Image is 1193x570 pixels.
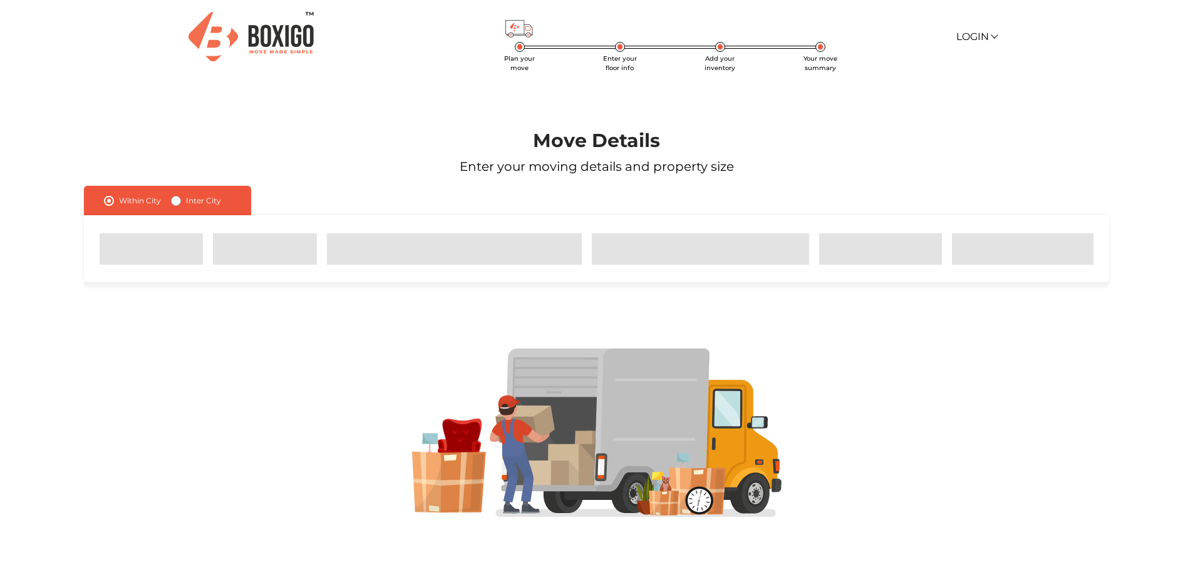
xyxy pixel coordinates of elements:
a: Login [956,31,996,43]
label: Within City [119,193,161,208]
img: Boxigo [189,12,314,61]
label: Inter City [186,193,221,208]
span: Add your inventory [705,54,735,72]
span: Plan your move [504,54,535,72]
p: Enter your moving details and property size [48,157,1145,176]
span: Enter your floor info [603,54,637,72]
h1: Move Details [48,130,1145,152]
span: Your move summary [803,54,837,72]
